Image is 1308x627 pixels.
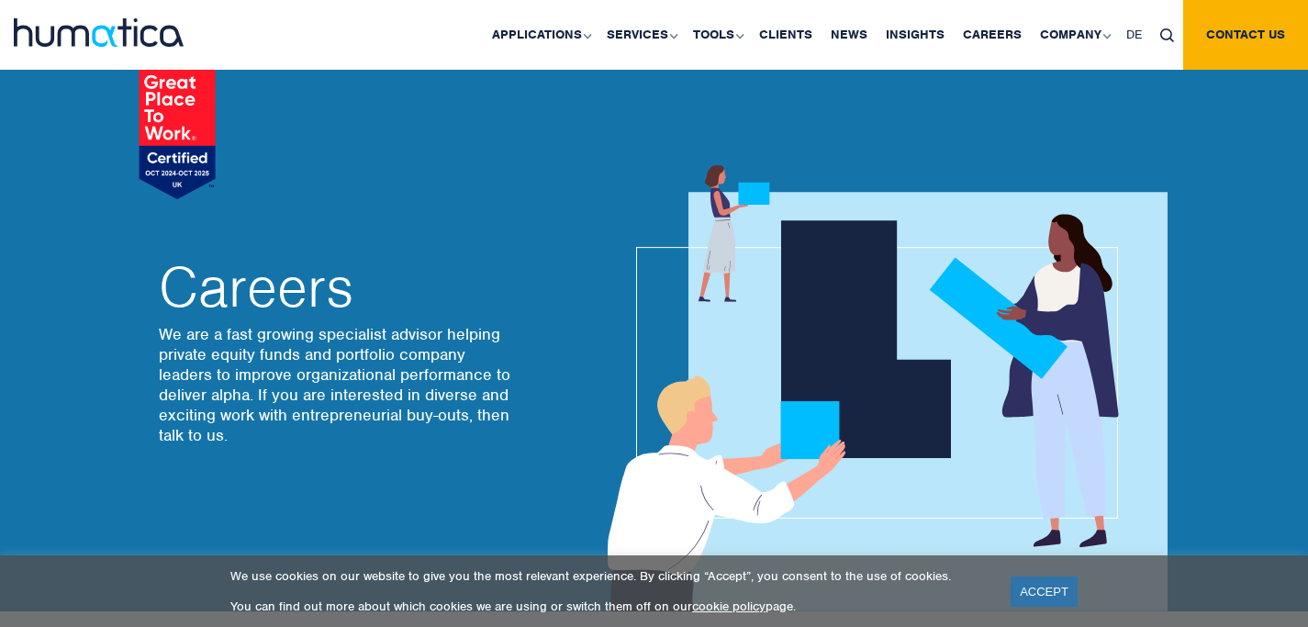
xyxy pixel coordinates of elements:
h2: Careers [159,260,517,315]
img: about_banner1 [590,165,1168,611]
img: search_icon [1160,28,1174,42]
a: ACCEPT [1011,577,1078,607]
p: We use cookies on our website to give you the most relevant experience. By clicking “Accept”, you... [230,568,988,584]
p: You can find out more about which cookies we are using or switch them off on our page. [230,599,988,614]
p: We are a fast growing specialist advisor helping private equity funds and portfolio company leade... [159,324,517,445]
span: DE [1126,27,1142,42]
img: logo [14,18,184,47]
a: cookie policy [692,599,766,614]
